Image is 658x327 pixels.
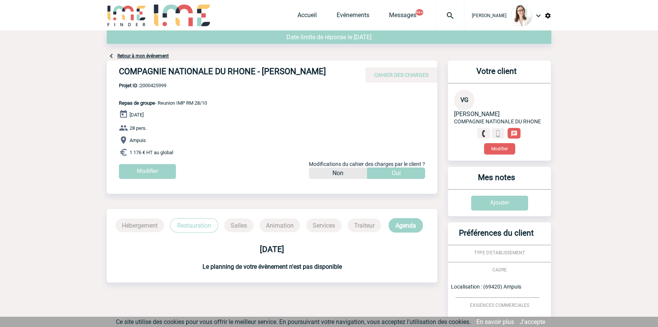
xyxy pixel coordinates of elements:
span: Ampuis [130,137,146,143]
input: Modifier [119,164,176,179]
span: VG [460,96,468,104]
span: EXIGENCES COMMERCIALES [470,303,529,308]
span: COMPAGNIE NATIONALE DU RHONE [454,118,541,124]
span: [PERSON_NAME] [472,13,506,18]
span: 1 176 € HT au global [130,150,173,155]
a: Evénements [337,11,369,22]
a: Accueil [297,11,317,22]
span: 28 pers. [130,125,147,131]
p: Services [306,219,342,232]
img: chat-24-px-w.png [511,130,517,137]
p: Salles [224,219,253,232]
span: TYPE D'ETABLISSEMENT [474,250,525,255]
p: Hébergement [115,219,164,232]
img: fixe.png [480,130,487,137]
a: Retour à mon événement [117,53,169,59]
span: Date limite de réponse le [DATE] [286,33,372,41]
button: 99+ [416,9,423,16]
span: Repas de groupe [119,100,155,106]
span: 2000425999 [119,83,207,88]
span: [PERSON_NAME] [454,110,500,118]
img: portable.png [495,130,501,137]
b: Projet ID : [119,83,140,88]
span: Ce site utilise des cookies pour vous offrir le meilleur service. En poursuivant votre navigation... [116,318,471,325]
h3: Préférences du client [451,228,542,245]
a: En savoir plus [476,318,514,325]
span: Localisation : (69420) Ampuis [451,284,521,290]
p: Animation [259,219,300,232]
h3: Votre client [451,67,542,83]
h3: Le planning de votre évènement n'est pas disponible [107,263,437,270]
input: Ajouter [471,196,528,211]
a: J'accepte [520,318,545,325]
span: CADRE [492,267,507,273]
button: Modifier [484,143,515,155]
h3: Mes notes [451,173,542,189]
a: Messages [389,11,416,22]
img: 122719-0.jpg [511,5,532,26]
p: Oui [392,167,401,179]
span: Modifications du cahier des charges par le client ? [309,161,425,167]
span: [DATE] [130,112,144,118]
h4: COMPAGNIE NATIONALE DU RHONE - [PERSON_NAME] [119,67,347,80]
b: [DATE] [260,245,284,254]
span: - Reunion IMP RM 28/10 [119,100,207,106]
p: Non [332,167,343,179]
span: CAHIER DES CHARGES [374,72,429,78]
p: Traiteur [348,219,381,232]
p: Restauration [170,218,218,233]
p: Agenda [389,218,423,233]
img: IME-Finder [107,5,146,26]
